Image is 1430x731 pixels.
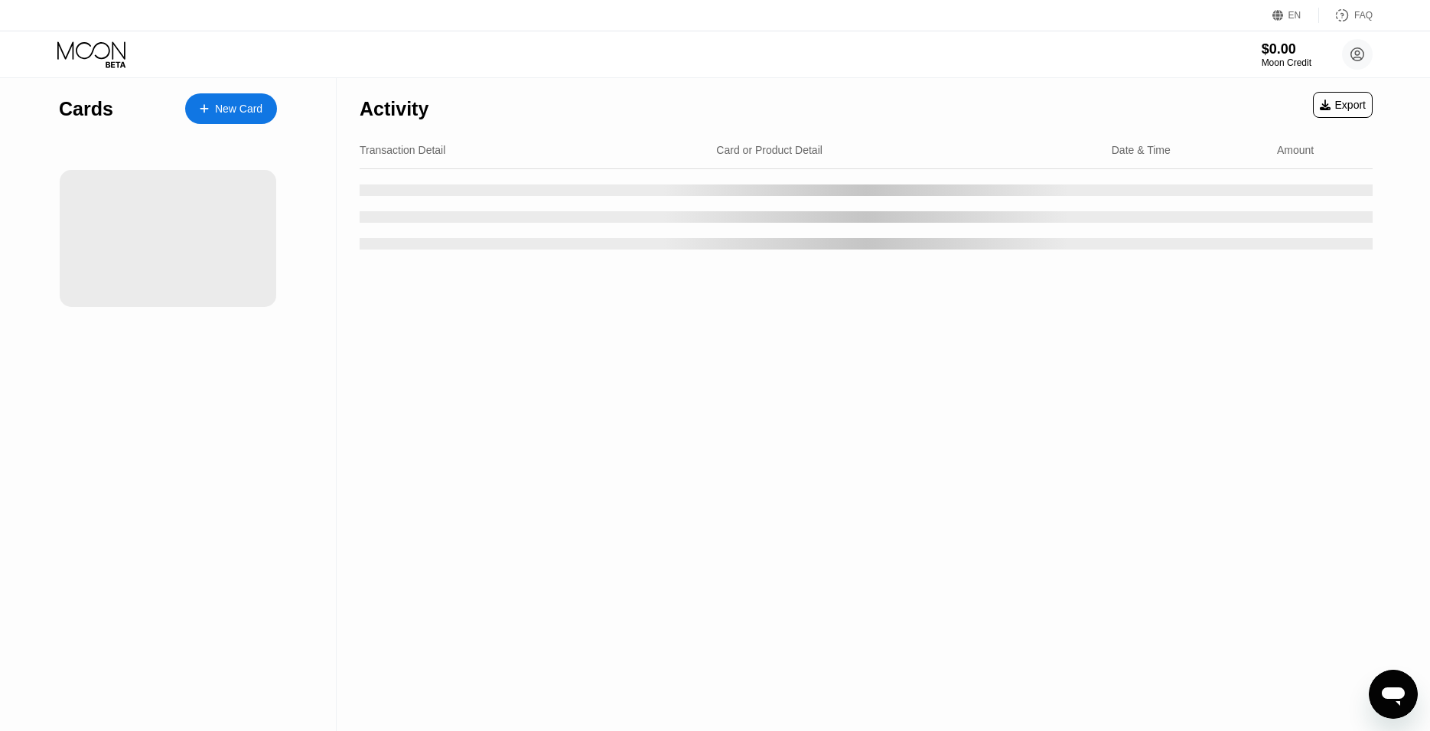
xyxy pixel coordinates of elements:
[215,103,262,116] div: New Card
[1288,10,1301,21] div: EN
[1369,670,1418,719] iframe: Button to launch messaging window
[1272,8,1319,23] div: EN
[1277,144,1314,156] div: Amount
[1262,41,1311,68] div: $0.00Moon Credit
[1262,41,1311,57] div: $0.00
[1262,57,1311,68] div: Moon Credit
[1354,10,1373,21] div: FAQ
[360,98,428,120] div: Activity
[360,144,445,156] div: Transaction Detail
[185,93,277,124] div: New Card
[1112,144,1171,156] div: Date & Time
[1320,99,1366,111] div: Export
[1313,92,1373,118] div: Export
[59,98,113,120] div: Cards
[1319,8,1373,23] div: FAQ
[716,144,822,156] div: Card or Product Detail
